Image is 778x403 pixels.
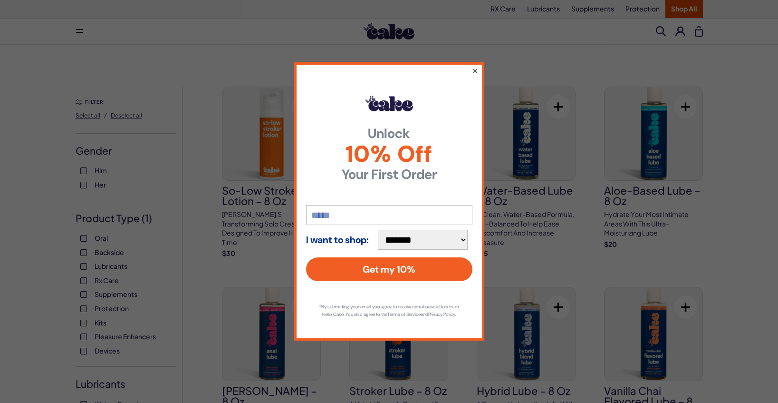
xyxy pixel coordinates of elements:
[316,303,463,318] p: *By submitting your email you agree to receive email newsletters from Hello Cake. You also agree ...
[306,143,472,166] span: 10% Off
[387,311,421,317] a: Terms of Service
[306,168,472,181] strong: Your First Order
[306,127,472,140] strong: Unlock
[428,311,455,317] a: Privacy Policy
[306,235,369,245] strong: I want to shop:
[471,65,478,76] button: ×
[365,96,413,111] img: Hello Cake
[306,257,472,281] button: Get my 10%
